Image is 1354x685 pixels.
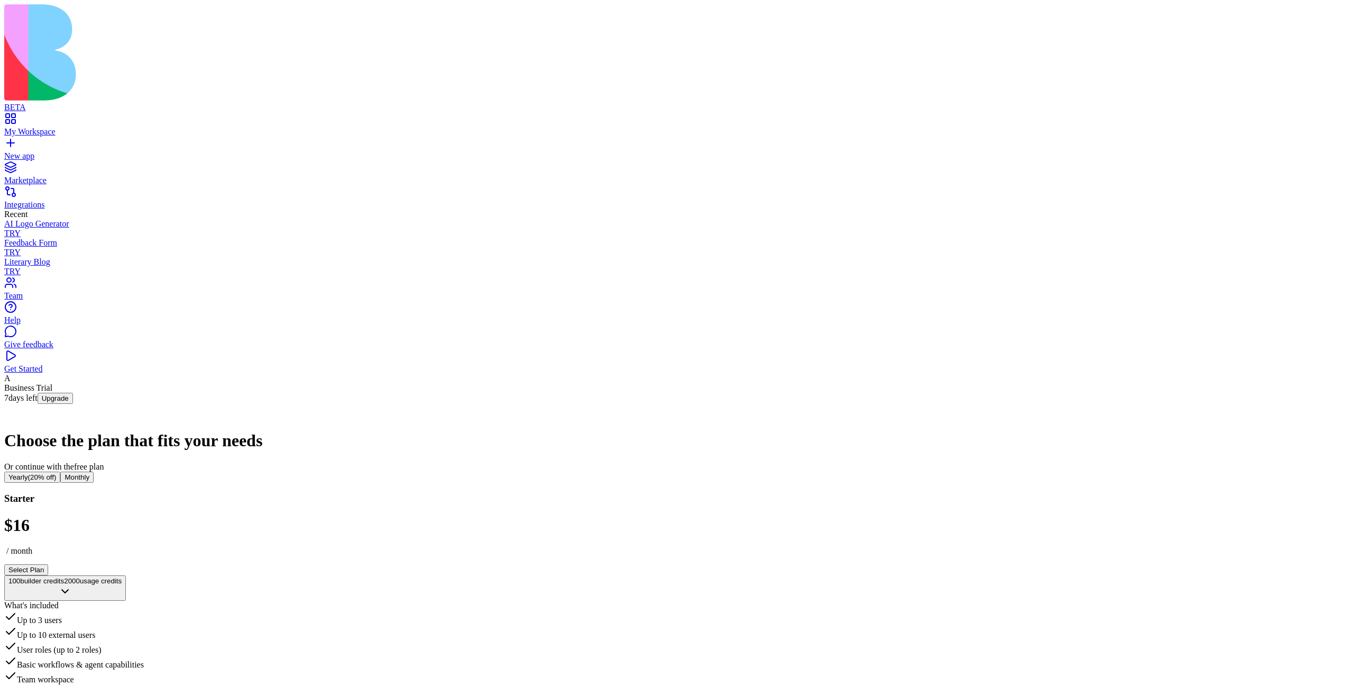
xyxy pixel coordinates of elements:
span: Recent [4,210,28,219]
a: AI Logo GeneratorTRY [4,219,1350,238]
div: BETA [4,103,1350,112]
div: New app [4,151,1350,161]
a: Upgrade [38,393,73,402]
span: Team workspace [17,675,74,684]
a: Literary BlogTRY [4,257,1350,276]
div: Literary Blog [4,257,1350,267]
div: Feedback Form [4,238,1350,248]
a: New app [4,142,1350,161]
span: Or continue with the [4,462,74,471]
h1: Choose the plan that fits your needs [4,431,1350,450]
span: What's included [4,601,59,610]
a: My Workspace [4,118,1350,137]
div: Get Started [4,364,1350,374]
div: TRY [4,248,1350,257]
a: Feedback FormTRY [4,238,1350,257]
h3: Starter [4,493,1350,504]
button: Yearly [4,472,60,483]
a: Team [4,282,1350,301]
a: BETA [4,93,1350,112]
button: Monthly [60,472,94,483]
span: Basic workflows & agent capabilities [17,660,144,669]
a: Get Started [4,355,1350,374]
div: Marketplace [4,176,1350,185]
div: Integrations [4,200,1350,210]
span: 7 days left [4,393,38,402]
div: Help [4,316,1350,325]
div: AI Logo Generator [4,219,1350,229]
div: TRY [4,267,1350,276]
img: logo [4,4,429,101]
button: Upgrade [38,393,73,404]
span: Business Trial [4,383,52,402]
span: (20% off) [28,473,57,481]
h1: $ 16 [4,516,1350,535]
span: Up to 10 external users [17,630,95,639]
div: My Workspace [4,127,1350,137]
a: Help [4,306,1350,325]
div: TRY [4,229,1350,238]
a: Integrations [4,191,1350,210]
div: Team [4,291,1350,301]
span: User roles (up to 2 roles) [17,645,102,654]
a: Give feedback [4,330,1350,349]
button: Select Plan [4,564,48,575]
a: Marketplace [4,166,1350,185]
div: Give feedback [4,340,1350,349]
span: free plan [74,462,104,471]
p: / month [4,546,1350,556]
span: A [4,374,11,383]
span: Up to 3 users [17,616,62,625]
